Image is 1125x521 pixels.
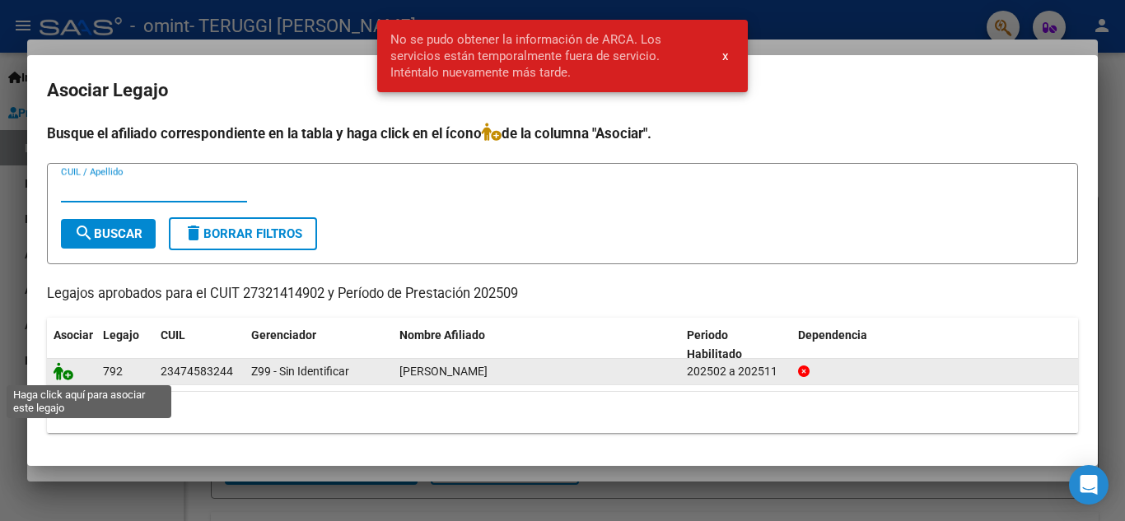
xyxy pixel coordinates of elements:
datatable-header-cell: Legajo [96,318,154,372]
div: 23474583244 [161,362,233,381]
span: Legajo [103,328,139,342]
p: Legajos aprobados para el CUIT 27321414902 y Período de Prestación 202509 [47,284,1078,305]
button: Buscar [61,219,156,249]
span: Dependencia [798,328,867,342]
h4: Busque el afiliado correspondiente en la tabla y haga click en el ícono de la columna "Asociar". [47,123,1078,144]
span: Gerenciador [251,328,316,342]
button: x [709,41,741,71]
mat-icon: search [74,223,94,243]
span: Buscar [74,226,142,241]
span: CUIL [161,328,185,342]
span: LOPEZ BOUJON CANDELA AYLEN [399,365,488,378]
datatable-header-cell: Periodo Habilitado [680,318,791,372]
datatable-header-cell: CUIL [154,318,245,372]
span: x [722,49,728,63]
span: Z99 - Sin Identificar [251,365,349,378]
h2: Asociar Legajo [47,75,1078,106]
span: Periodo Habilitado [687,328,742,361]
datatable-header-cell: Nombre Afiliado [393,318,680,372]
div: Open Intercom Messenger [1069,465,1109,505]
span: Asociar [54,328,93,342]
div: 1 registros [47,392,1078,433]
mat-icon: delete [184,223,203,243]
datatable-header-cell: Dependencia [791,318,1079,372]
span: Borrar Filtros [184,226,302,241]
button: Borrar Filtros [169,217,317,250]
span: 792 [103,365,123,378]
datatable-header-cell: Asociar [47,318,96,372]
datatable-header-cell: Gerenciador [245,318,393,372]
div: 202502 a 202511 [687,362,785,381]
span: Nombre Afiliado [399,328,485,342]
span: No se pudo obtener la información de ARCA. Los servicios están temporalmente fuera de servicio. I... [390,31,703,81]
